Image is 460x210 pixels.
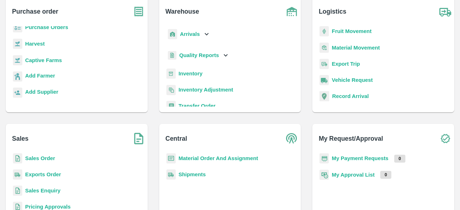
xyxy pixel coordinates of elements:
[332,61,360,67] a: Export Trip
[436,130,454,148] img: check
[168,29,177,39] img: whArrival
[166,26,211,42] div: Arrivals
[25,204,70,210] a: Pricing Approvals
[13,186,22,196] img: sales
[166,69,176,79] img: whInventory
[25,89,58,95] b: Add Supplier
[165,134,187,144] b: Central
[179,172,206,177] a: Shipments
[13,71,22,82] img: farmer
[319,42,329,53] img: material
[25,73,55,79] b: Add Farmer
[12,6,58,17] b: Purchase order
[12,134,29,144] b: Sales
[179,71,203,76] a: Inventory
[25,24,68,30] a: Purchase Orders
[332,155,388,161] a: My Payment Requests
[25,41,45,47] a: Harvest
[130,3,148,20] img: purchase
[13,169,22,180] img: shipments
[168,51,176,60] img: qualityReport
[332,77,373,83] a: Vehicle Request
[332,172,374,178] a: My Approval List
[166,85,176,95] img: inventory
[165,6,199,17] b: Warehouse
[319,134,383,144] b: My Request/Approval
[130,130,148,148] img: soSales
[166,48,230,63] div: Quality Reports
[179,87,233,93] a: Inventory Adjustment
[13,38,22,49] img: harvest
[166,169,176,180] img: shipments
[13,88,22,98] img: supplier
[166,153,176,164] img: centralMaterial
[332,93,369,99] a: Record Arrival
[319,26,329,37] img: fruit
[25,72,55,81] a: Add Farmer
[166,101,176,111] img: whTransfer
[13,153,22,164] img: sales
[380,171,391,179] p: 0
[25,172,61,177] a: Exports Order
[394,155,405,163] p: 0
[319,91,329,101] img: recordArrival
[25,88,58,98] a: Add Supplier
[13,22,22,33] img: reciept
[319,59,329,69] img: delivery
[332,45,380,51] a: Material Movement
[179,103,216,109] a: Transfer Order
[25,155,55,161] a: Sales Order
[319,75,329,85] img: vehicle
[180,31,200,37] b: Arrivals
[319,169,329,180] img: approval
[25,188,60,193] a: Sales Enquiry
[332,28,372,34] a: Fruit Movement
[13,55,22,66] img: harvest
[179,155,258,161] a: Material Order And Assignment
[25,57,62,63] a: Captive Farms
[283,130,301,148] img: central
[179,52,219,58] b: Quality Reports
[283,3,301,20] img: warehouse
[436,3,454,20] img: truck
[319,6,346,17] b: Logistics
[319,153,329,164] img: payment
